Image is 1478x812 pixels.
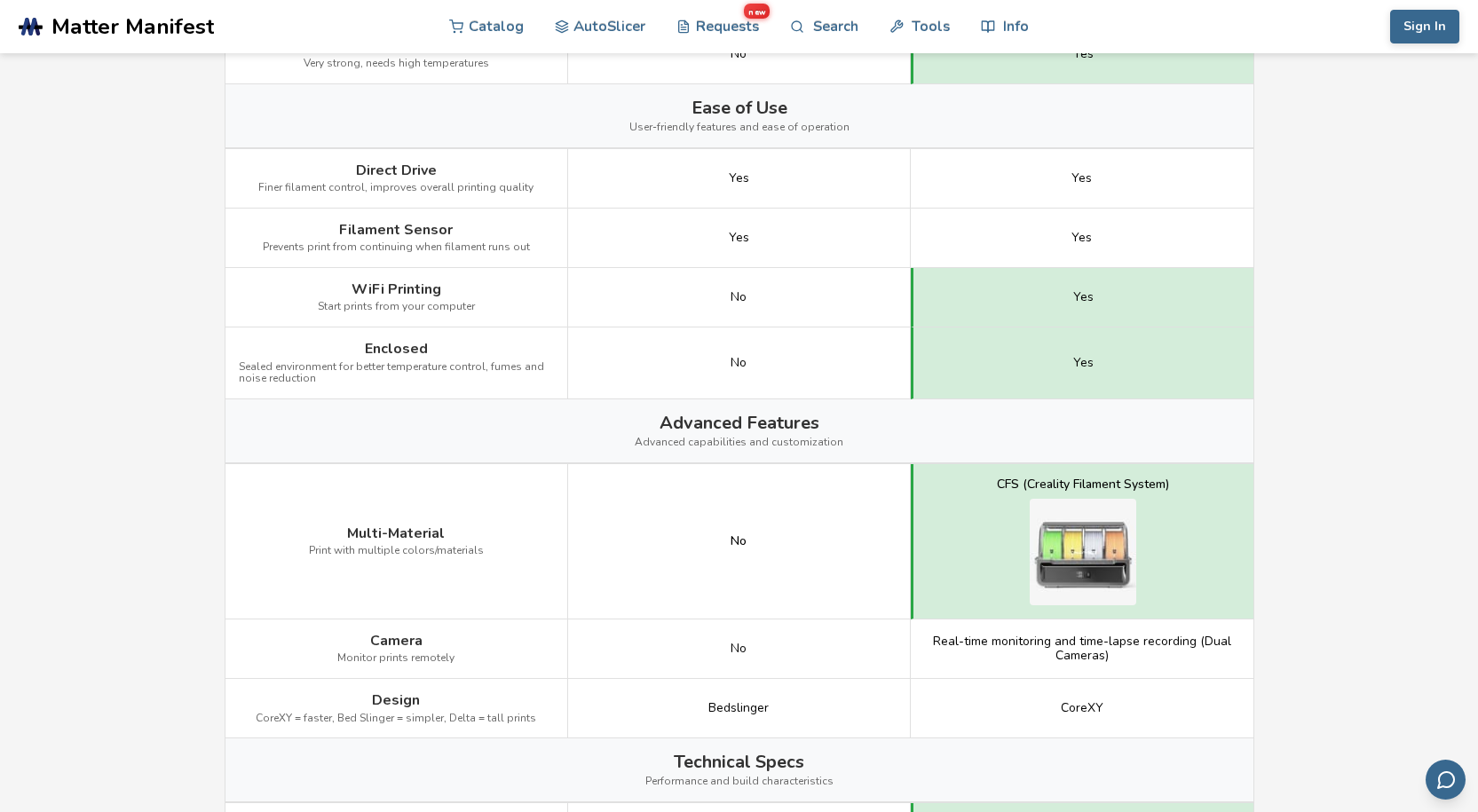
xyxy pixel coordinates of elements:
[731,47,747,61] span: No
[1061,701,1103,715] span: CoreXY
[1426,760,1466,800] button: Send feedback via email
[1071,171,1092,185] span: Yes
[304,58,489,70] span: Very strong, needs high temperatures
[744,4,770,19] span: new
[376,38,416,54] span: Nylon
[924,635,1240,663] span: Real-time monitoring and time-lapse recording (Dual Cameras)
[347,525,445,541] span: Multi-Material
[1390,10,1459,43] button: Sign In
[660,413,819,433] span: Advanced Features
[309,545,484,557] span: Print with multiple colors/materials
[372,692,420,708] span: Design
[365,341,428,357] span: Enclosed
[1073,47,1094,61] span: Yes
[645,776,834,788] span: Performance and build characteristics
[1073,356,1094,370] span: Yes
[1073,290,1094,304] span: Yes
[731,356,747,370] span: No
[318,301,475,313] span: Start prints from your computer
[731,534,747,548] div: No
[356,162,437,178] span: Direct Drive
[263,241,530,254] span: Prevents print from continuing when filament runs out
[729,171,749,185] span: Yes
[337,652,454,665] span: Monitor prints remotely
[731,642,747,656] span: No
[729,231,749,245] span: Yes
[51,14,214,39] span: Matter Manifest
[352,281,441,297] span: WiFi Printing
[629,122,850,134] span: User-friendly features and ease of operation
[674,752,804,772] span: Technical Specs
[258,182,534,194] span: Finer filament control, improves overall printing quality
[370,633,423,649] span: Camera
[635,437,843,449] span: Advanced capabilities and customization
[731,290,747,304] span: No
[1030,499,1136,605] img: Creality K2 Plus multi-material system
[692,98,787,118] span: Ease of Use
[239,361,554,386] span: Sealed environment for better temperature control, fumes and noise reduction
[256,713,536,725] span: CoreXY = faster, Bed Slinger = simpler, Delta = tall prints
[339,222,453,238] span: Filament Sensor
[1071,231,1092,245] span: Yes
[997,477,1169,492] div: CFS (Creality Filament System)
[708,701,769,715] span: Bedslinger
